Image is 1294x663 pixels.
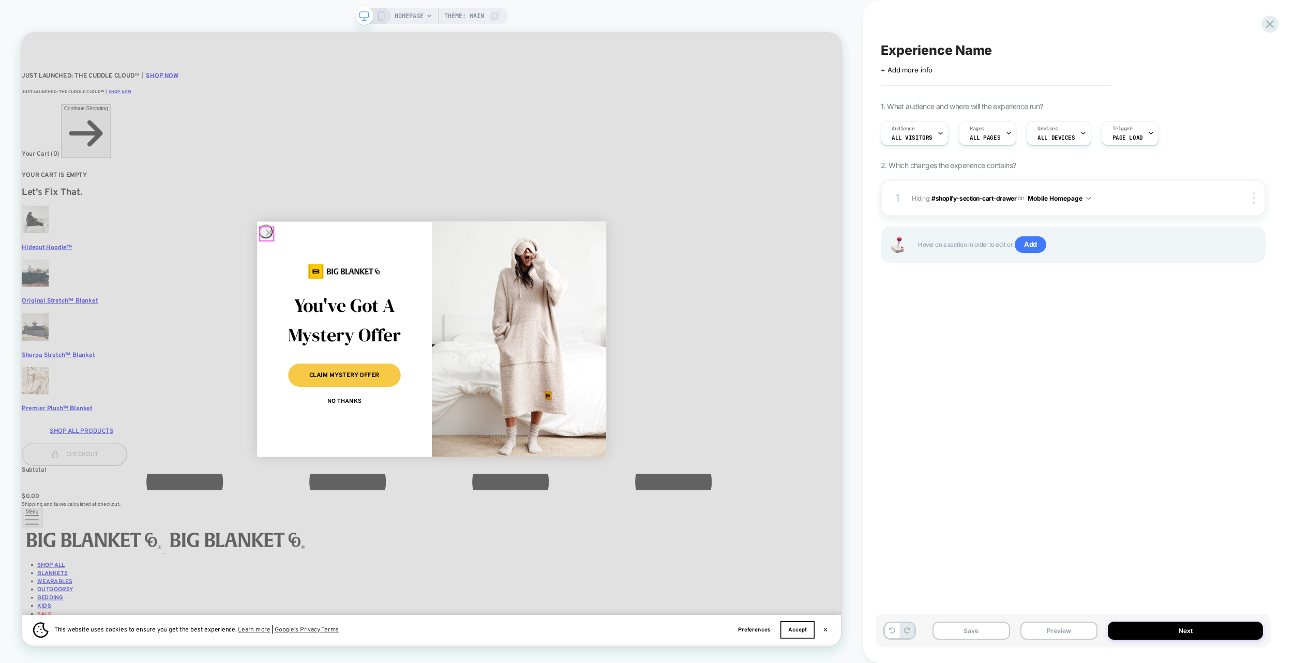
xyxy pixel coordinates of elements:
[547,251,779,565] img: Premier Plush Hoodie
[912,192,1216,205] span: Hiding :
[892,189,902,207] div: 1
[1037,125,1058,132] span: Devices
[1018,192,1025,204] span: on
[1112,134,1143,141] span: Page Load
[1020,622,1098,640] button: Preview
[881,102,1043,111] span: 1. What audience and where will the experience run?
[402,485,458,498] button: NO THANKS
[970,125,984,132] span: Pages
[395,8,424,24] span: HOMEPAGE
[892,134,932,141] span: All Visitors
[892,125,915,132] span: Audience
[932,622,1010,640] button: Save
[970,134,1000,141] span: ALL PAGES
[1253,192,1255,204] img: close
[931,194,1016,202] span: #shopify-section-cart-drawer
[1037,134,1075,141] span: ALL DEVICES
[887,237,908,253] img: Joystick
[355,385,505,419] span: Mystery Offer
[881,66,932,74] span: + Add more info
[918,236,1254,253] span: Hover on a section in order to edit or
[1108,622,1263,640] button: Next
[363,345,497,380] span: You've Got A
[1028,192,1091,205] button: Mobile Homepage
[881,42,992,58] span: Experience Name
[317,255,335,274] button: Close dialog
[355,441,505,472] button: CLAIM MYSTERY OFFER
[1112,125,1133,132] span: Trigger
[444,8,484,24] span: Theme: MAIN
[881,161,1016,170] span: 2. Which changes the experience contains?
[1015,236,1046,253] span: Add
[1087,197,1091,200] img: down arrow
[382,308,478,328] img: logo placeholder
